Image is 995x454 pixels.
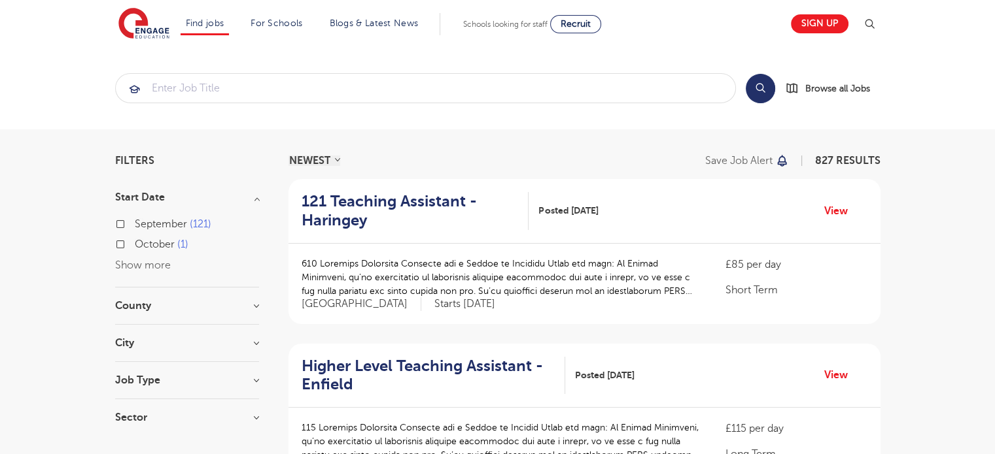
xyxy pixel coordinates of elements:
p: £115 per day [725,421,867,436]
input: Submit [116,74,735,103]
button: Show more [115,259,171,271]
a: For Schools [251,18,302,28]
a: Recruit [550,15,601,33]
input: October 1 [135,238,143,247]
a: View [824,203,858,219]
span: Filters [115,155,154,166]
h3: Job Type [115,375,259,385]
span: 121 [190,218,211,230]
p: Short Term [725,282,867,298]
span: October [135,238,175,250]
h3: Start Date [115,192,259,203]
p: £85 per day [725,257,867,272]
span: [GEOGRAPHIC_DATA] [302,297,421,311]
h3: Sector [115,412,259,423]
span: September [135,218,187,230]
h3: County [115,300,259,311]
a: Higher Level Teaching Assistant - Enfield [302,357,565,395]
span: Posted [DATE] [538,204,598,218]
button: Search [746,74,775,103]
img: Engage Education [118,8,169,41]
p: Starts [DATE] [434,297,495,311]
input: September 121 [135,218,143,227]
h3: City [115,338,259,348]
span: Recruit [561,19,591,29]
span: Posted [DATE] [575,368,635,382]
a: Sign up [791,14,848,33]
a: Browse all Jobs [786,81,881,96]
span: Schools looking for staff [463,20,548,29]
a: Blogs & Latest News [330,18,419,28]
span: 827 RESULTS [815,155,881,167]
span: Browse all Jobs [805,81,870,96]
h2: 121 Teaching Assistant - Haringey [302,192,519,230]
h2: Higher Level Teaching Assistant - Enfield [302,357,555,395]
a: View [824,366,858,383]
span: 1 [177,238,188,250]
p: Save job alert [705,155,773,166]
button: Save job alert [705,155,790,166]
p: 610 Loremips Dolorsita Consecte adi e Seddoe te Incididu Utlab etd magn: Al Enimad Minimveni, qu’... [302,257,700,298]
a: 121 Teaching Assistant - Haringey [302,192,529,230]
div: Submit [115,73,736,103]
a: Find jobs [186,18,224,28]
